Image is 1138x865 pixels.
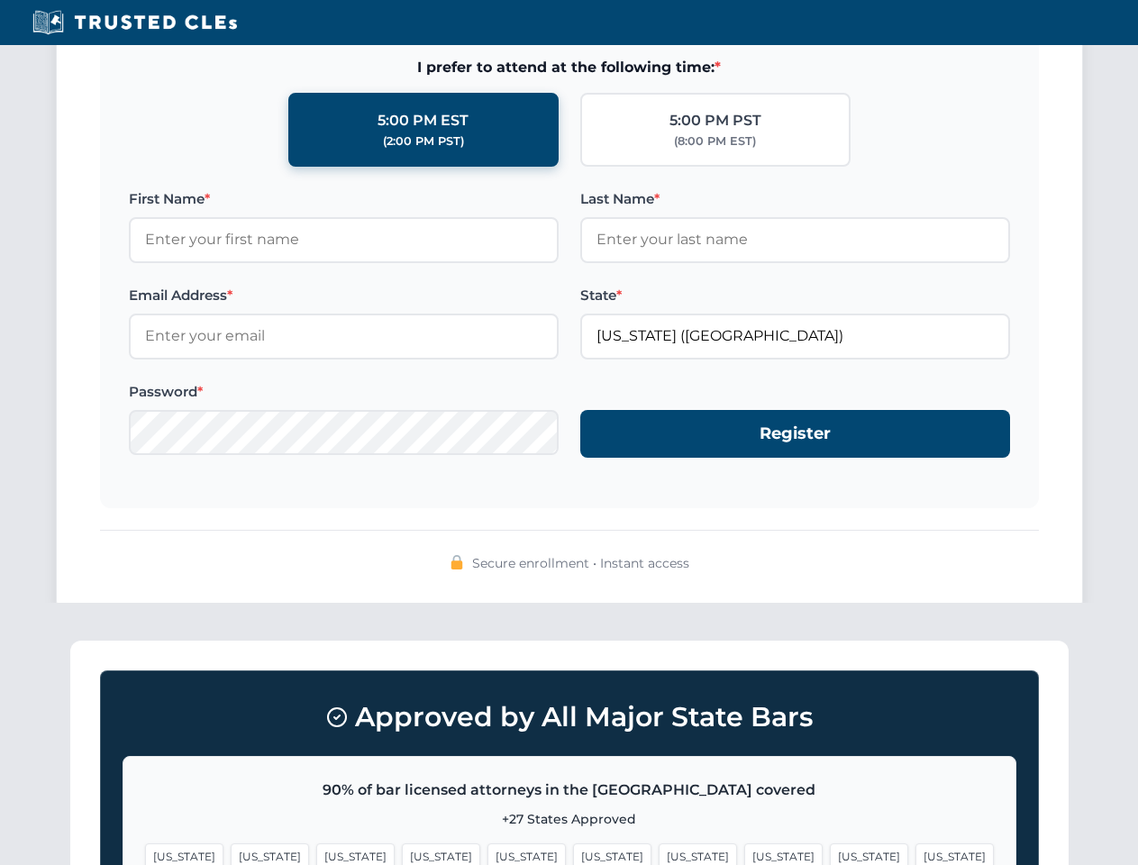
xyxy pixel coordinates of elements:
[472,553,689,573] span: Secure enrollment • Instant access
[383,132,464,150] div: (2:00 PM PST)
[129,56,1010,79] span: I prefer to attend at the following time:
[580,285,1010,306] label: State
[450,555,464,569] img: 🔒
[129,314,559,359] input: Enter your email
[580,314,1010,359] input: Florida (FL)
[129,381,559,403] label: Password
[27,9,242,36] img: Trusted CLEs
[129,285,559,306] label: Email Address
[580,410,1010,458] button: Register
[669,109,761,132] div: 5:00 PM PST
[129,217,559,262] input: Enter your first name
[123,693,1016,742] h3: Approved by All Major State Bars
[674,132,756,150] div: (8:00 PM EST)
[145,809,994,829] p: +27 States Approved
[580,188,1010,210] label: Last Name
[145,778,994,802] p: 90% of bar licensed attorneys in the [GEOGRAPHIC_DATA] covered
[129,188,559,210] label: First Name
[580,217,1010,262] input: Enter your last name
[378,109,469,132] div: 5:00 PM EST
